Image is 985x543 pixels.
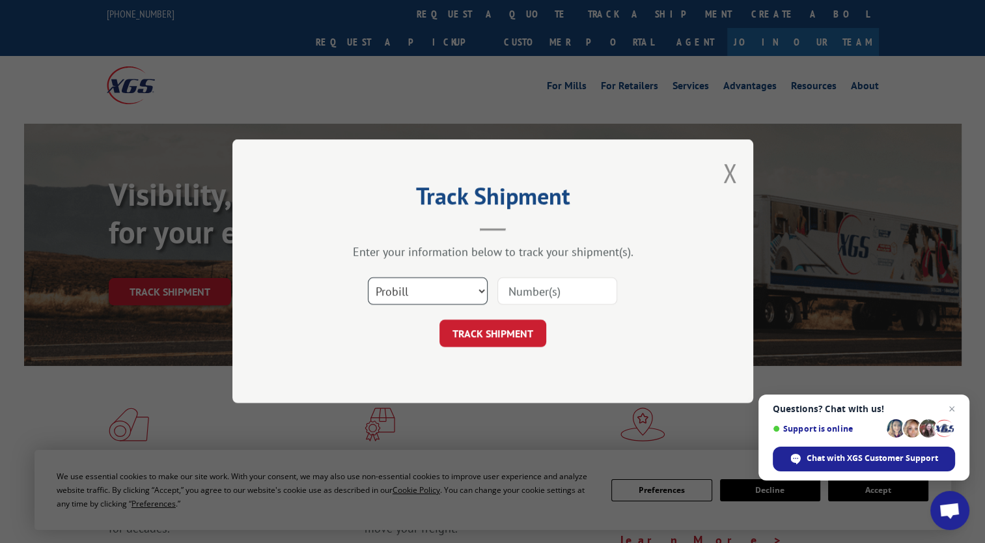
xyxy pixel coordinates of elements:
[298,187,688,212] h2: Track Shipment
[723,156,737,190] button: Close modal
[773,447,955,471] span: Chat with XGS Customer Support
[439,320,546,348] button: TRACK SHIPMENT
[773,424,882,434] span: Support is online
[497,278,617,305] input: Number(s)
[298,245,688,260] div: Enter your information below to track your shipment(s).
[807,452,938,464] span: Chat with XGS Customer Support
[773,404,955,414] span: Questions? Chat with us!
[930,491,969,530] a: Open chat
